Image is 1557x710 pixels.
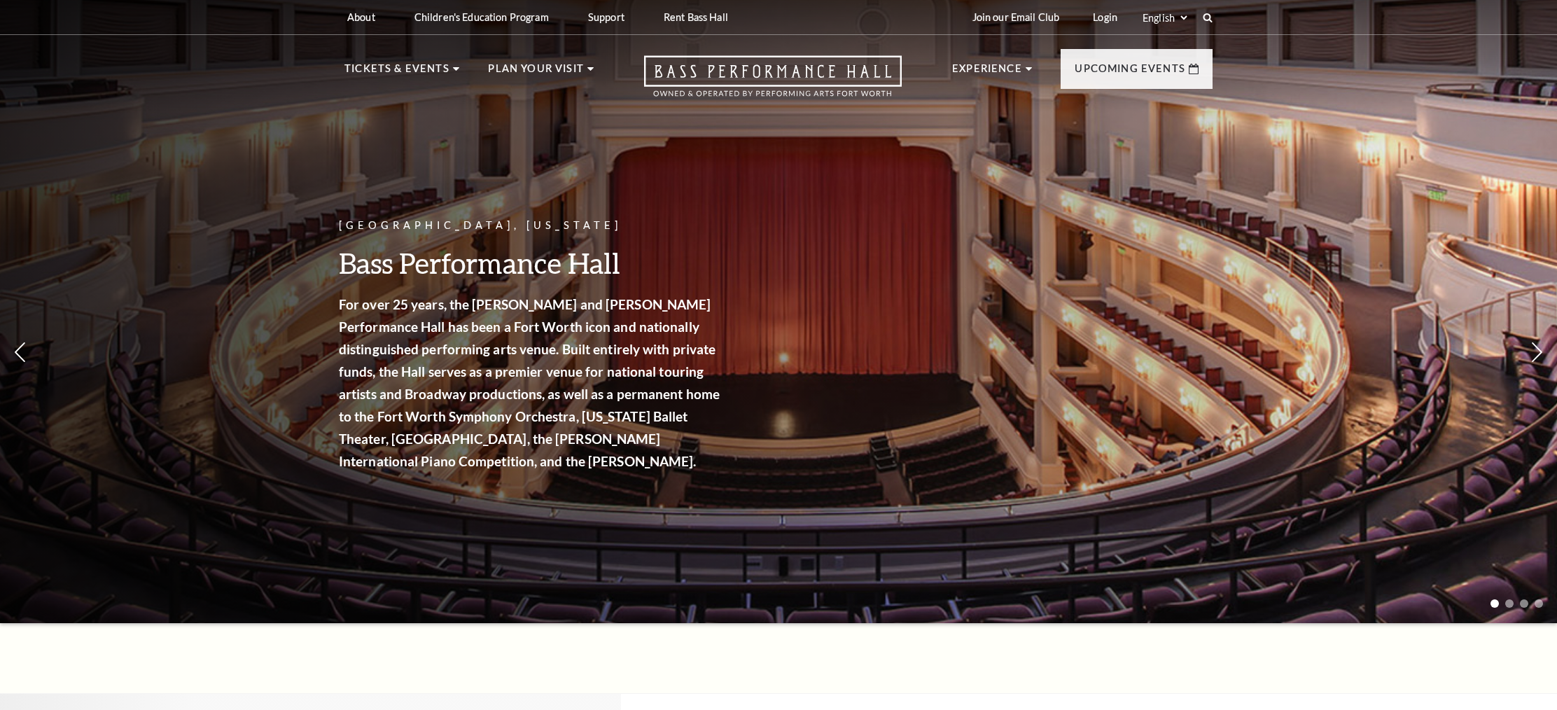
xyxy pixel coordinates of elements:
[588,11,624,23] p: Support
[344,60,449,85] p: Tickets & Events
[339,217,724,235] p: [GEOGRAPHIC_DATA], [US_STATE]
[488,60,584,85] p: Plan Your Visit
[339,296,720,469] strong: For over 25 years, the [PERSON_NAME] and [PERSON_NAME] Performance Hall has been a Fort Worth ico...
[347,11,375,23] p: About
[1075,60,1185,85] p: Upcoming Events
[1140,11,1189,25] select: Select:
[952,60,1022,85] p: Experience
[664,11,728,23] p: Rent Bass Hall
[414,11,549,23] p: Children's Education Program
[339,245,724,281] h3: Bass Performance Hall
